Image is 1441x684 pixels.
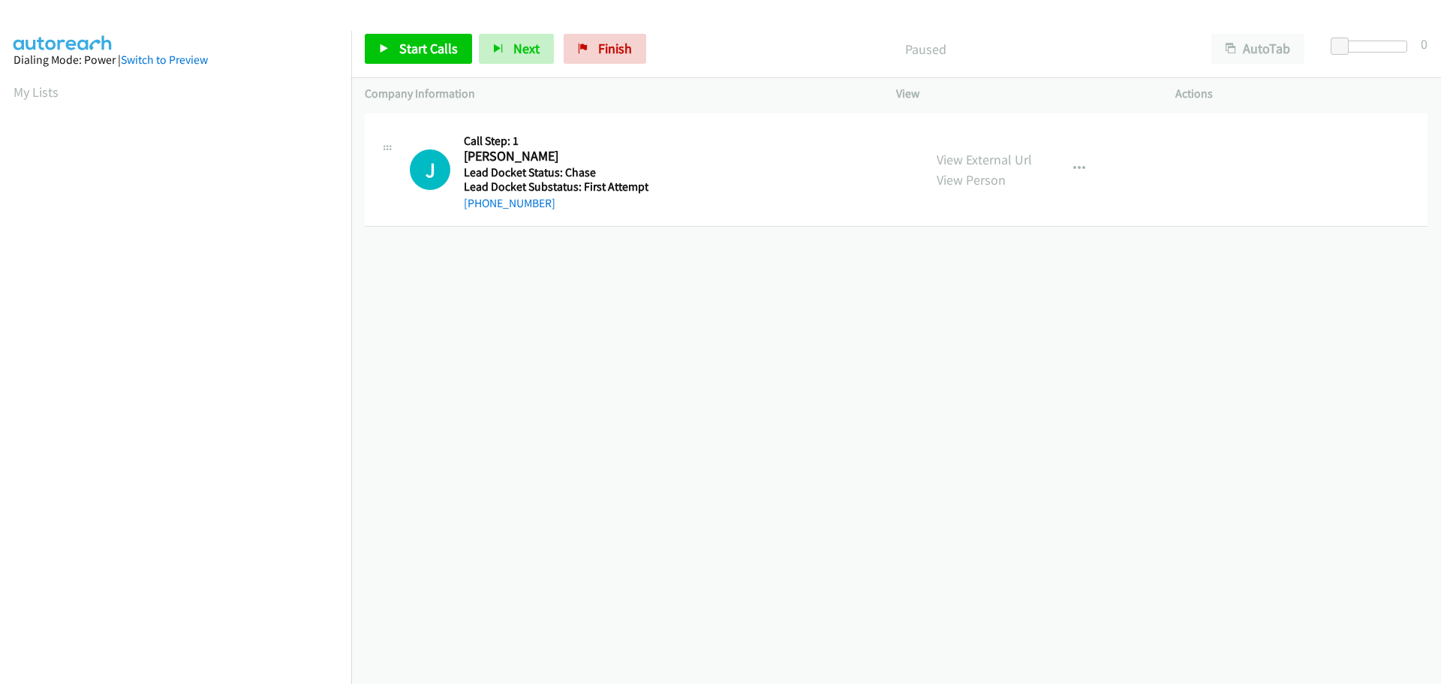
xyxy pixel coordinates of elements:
[464,148,645,165] h2: [PERSON_NAME]
[121,53,208,67] a: Switch to Preview
[464,134,648,149] h5: Call Step: 1
[479,34,554,64] button: Next
[410,149,450,190] h1: J
[564,34,646,64] a: Finish
[666,39,1184,59] p: Paused
[464,165,648,180] h5: Lead Docket Status: Chase
[410,149,450,190] div: The call is yet to be attempted
[1338,41,1407,53] div: Delay between calls (in seconds)
[399,40,458,57] span: Start Calls
[365,85,869,103] p: Company Information
[513,40,540,57] span: Next
[365,34,472,64] a: Start Calls
[896,85,1148,103] p: View
[14,83,59,101] a: My Lists
[937,151,1032,168] a: View External Url
[937,171,1006,188] a: View Person
[598,40,632,57] span: Finish
[14,51,338,69] div: Dialing Mode: Power |
[464,196,555,210] a: [PHONE_NUMBER]
[1421,34,1427,54] div: 0
[464,179,648,194] h5: Lead Docket Substatus: First Attempt
[1211,34,1304,64] button: AutoTab
[1175,85,1427,103] p: Actions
